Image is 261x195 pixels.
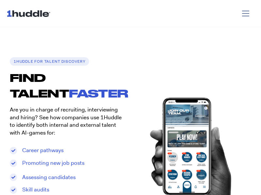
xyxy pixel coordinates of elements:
p: Are you in charge of recruiting, interviewing and hiring? See how companies use 1Huddle to identi... [10,106,124,137]
span: Assessing candidates [21,174,76,181]
h6: 1Huddle for TALENT DISCOVERY [10,57,89,66]
button: Toggle navigation [237,7,255,20]
img: ... [7,7,53,19]
h1: find talent [10,70,130,101]
span: faster [69,87,128,99]
span: Promoting new job posts [21,159,84,167]
span: Career pathways [21,147,64,154]
span: Skill audits [21,186,49,194]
